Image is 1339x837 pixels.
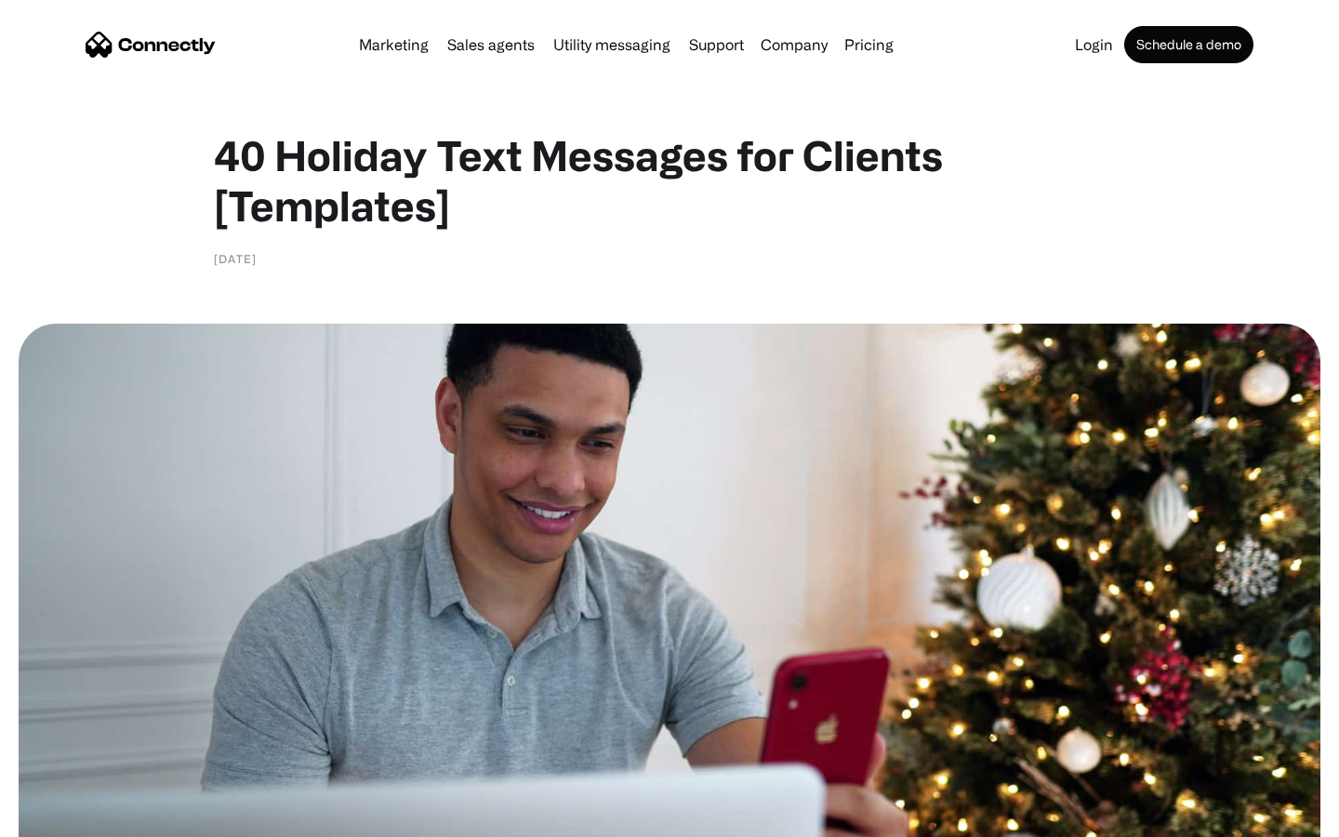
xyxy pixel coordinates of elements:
div: Company [761,32,828,58]
ul: Language list [37,804,112,830]
aside: Language selected: English [19,804,112,830]
a: Schedule a demo [1124,26,1253,63]
a: Sales agents [440,37,542,52]
a: Marketing [351,37,436,52]
a: Pricing [837,37,901,52]
a: Support [682,37,751,52]
a: Login [1067,37,1120,52]
div: [DATE] [214,249,257,268]
a: Utility messaging [546,37,678,52]
h1: 40 Holiday Text Messages for Clients [Templates] [214,130,1125,231]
